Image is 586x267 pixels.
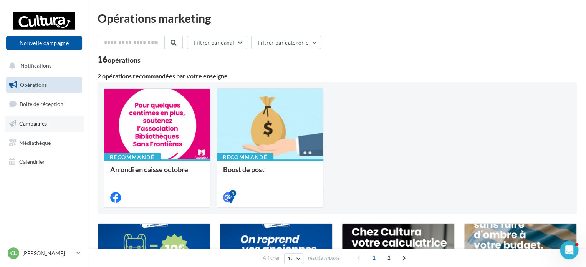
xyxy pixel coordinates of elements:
span: 12 [288,255,294,262]
span: Campagnes [19,120,47,127]
div: Boost de post [223,166,317,181]
span: Boîte de réception [20,101,63,107]
span: 1 [368,252,380,264]
span: Notifications [20,62,51,69]
div: opérations [108,56,141,63]
div: Recommandé [104,153,161,161]
span: Opérations [20,81,47,88]
span: Afficher [263,254,280,262]
button: 12 [284,253,304,264]
div: 2 opérations recommandées par votre enseigne [98,73,577,79]
span: résultats/page [308,254,339,262]
div: 4 [229,190,236,197]
a: Médiathèque [5,135,84,151]
a: Calendrier [5,154,84,170]
button: Nouvelle campagne [6,36,82,50]
button: Notifications [5,58,81,74]
div: Recommandé [217,153,273,161]
iframe: Intercom live chat [560,241,578,259]
span: Cl [10,249,17,257]
button: Filtrer par catégorie [251,36,321,49]
a: Boîte de réception [5,96,84,112]
p: [PERSON_NAME] [22,249,73,257]
div: 16 [98,55,141,64]
span: Calendrier [19,158,45,165]
a: Opérations [5,77,84,93]
a: Cl [PERSON_NAME] [6,246,82,260]
div: Arrondi en caisse octobre [110,166,204,181]
span: Médiathèque [19,139,51,146]
button: Filtrer par canal [187,36,247,49]
div: Opérations marketing [98,12,577,24]
span: 2 [383,252,395,264]
a: Campagnes [5,116,84,132]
